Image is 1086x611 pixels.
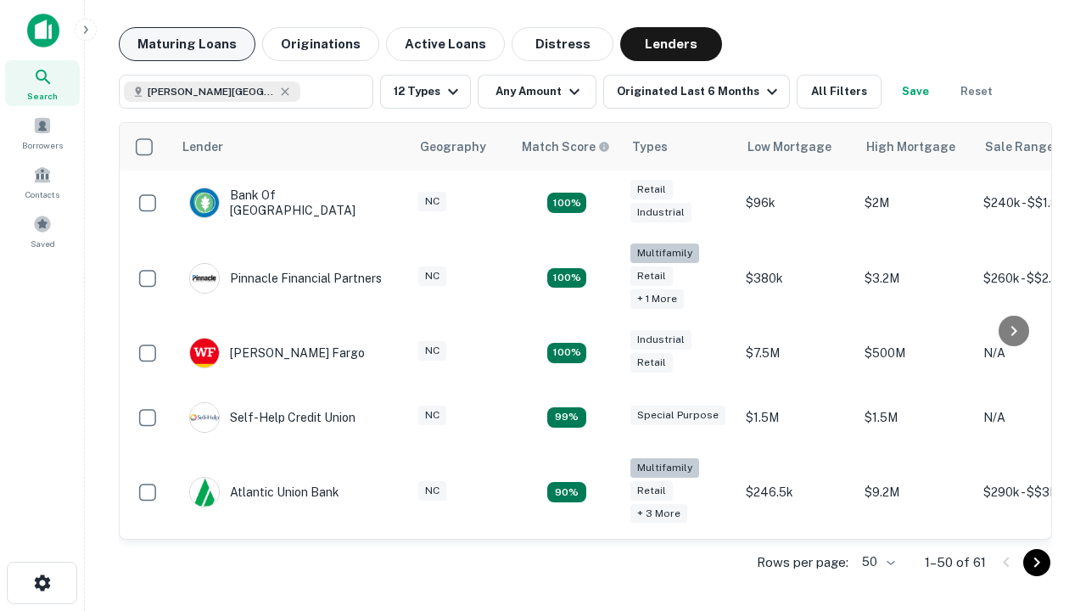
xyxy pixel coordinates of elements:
[737,123,856,171] th: Low Mortgage
[262,27,379,61] button: Originations
[418,266,446,286] div: NC
[182,137,223,157] div: Lender
[522,137,607,156] h6: Match Score
[949,75,1004,109] button: Reset
[630,406,725,425] div: Special Purpose
[190,188,219,217] img: picture
[512,27,613,61] button: Distress
[418,406,446,425] div: NC
[622,123,737,171] th: Types
[27,14,59,48] img: capitalize-icon.png
[617,81,782,102] div: Originated Last 6 Months
[512,123,622,171] th: Capitalize uses an advanced AI algorithm to match your search with the best lender. The match sco...
[418,192,446,211] div: NC
[172,123,410,171] th: Lender
[190,339,219,367] img: picture
[418,341,446,361] div: NC
[856,385,975,450] td: $1.5M
[1001,421,1086,502] iframe: Chat Widget
[797,75,882,109] button: All Filters
[985,137,1054,157] div: Sale Range
[478,75,596,109] button: Any Amount
[386,27,505,61] button: Active Loans
[420,137,486,157] div: Geography
[747,137,831,157] div: Low Mortgage
[866,137,955,157] div: High Mortgage
[737,235,856,321] td: $380k
[25,188,59,201] span: Contacts
[630,330,691,350] div: Industrial
[547,268,586,289] div: Matching Properties: 20, hasApolloMatch: undefined
[630,353,673,373] div: Retail
[856,235,975,321] td: $3.2M
[603,75,790,109] button: Originated Last 6 Months
[630,203,691,222] div: Industrial
[855,550,898,575] div: 50
[757,552,848,573] p: Rows per page:
[630,180,673,199] div: Retail
[119,27,255,61] button: Maturing Loans
[630,504,687,524] div: + 3 more
[856,321,975,385] td: $500M
[410,123,512,171] th: Geography
[5,159,80,205] a: Contacts
[148,84,275,99] span: [PERSON_NAME][GEOGRAPHIC_DATA], [GEOGRAPHIC_DATA]
[189,338,365,368] div: [PERSON_NAME] Fargo
[1023,549,1050,576] button: Go to next page
[856,450,975,535] td: $9.2M
[31,237,55,250] span: Saved
[22,138,63,152] span: Borrowers
[632,137,668,157] div: Types
[5,109,80,155] a: Borrowers
[856,123,975,171] th: High Mortgage
[737,450,856,535] td: $246.5k
[190,264,219,293] img: picture
[547,482,586,502] div: Matching Properties: 10, hasApolloMatch: undefined
[737,385,856,450] td: $1.5M
[190,403,219,432] img: picture
[925,552,986,573] p: 1–50 of 61
[189,477,339,507] div: Atlantic Union Bank
[737,171,856,235] td: $96k
[620,27,722,61] button: Lenders
[522,137,610,156] div: Capitalize uses an advanced AI algorithm to match your search with the best lender. The match sco...
[5,60,80,106] a: Search
[190,478,219,507] img: picture
[547,407,586,428] div: Matching Properties: 11, hasApolloMatch: undefined
[888,75,943,109] button: Save your search to get updates of matches that match your search criteria.
[189,402,355,433] div: Self-help Credit Union
[5,208,80,254] a: Saved
[547,193,586,213] div: Matching Properties: 15, hasApolloMatch: undefined
[630,289,684,309] div: + 1 more
[630,458,699,478] div: Multifamily
[630,481,673,501] div: Retail
[856,171,975,235] td: $2M
[630,266,673,286] div: Retail
[27,89,58,103] span: Search
[737,321,856,385] td: $7.5M
[189,263,382,294] div: Pinnacle Financial Partners
[547,343,586,363] div: Matching Properties: 14, hasApolloMatch: undefined
[418,481,446,501] div: NC
[380,75,471,109] button: 12 Types
[189,188,393,218] div: Bank Of [GEOGRAPHIC_DATA]
[630,244,699,263] div: Multifamily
